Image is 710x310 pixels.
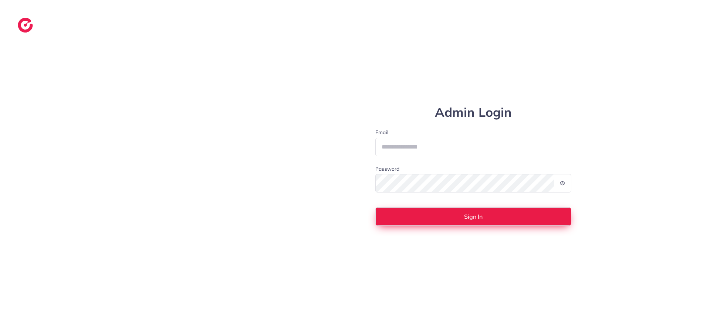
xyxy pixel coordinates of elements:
[18,18,33,33] img: logo
[464,214,483,219] span: Sign In
[375,105,571,120] h1: Admin Login
[375,165,399,173] label: Password
[375,129,571,136] label: Email
[375,207,571,226] button: Sign In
